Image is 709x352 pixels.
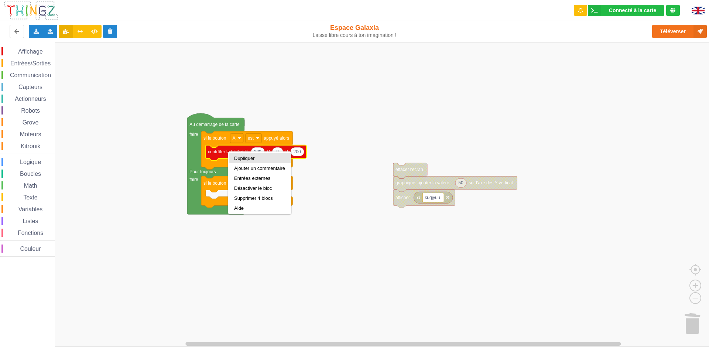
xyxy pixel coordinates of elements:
img: thingz_logo.png [3,1,59,20]
text: 200 [254,149,261,154]
span: Couleur [19,246,42,252]
text: si le bouton [203,136,226,141]
span: Variables [17,206,44,212]
span: Grove [21,119,40,126]
span: Entrées/Sorties [9,60,52,66]
text: est [248,136,254,141]
div: Laisse libre cours à ton imagination ! [293,32,417,38]
div: Ajouter un commentaire [234,165,285,171]
text: contrôler la LED à R [208,149,248,154]
text: effacer l'écran [395,167,423,172]
text: afficher [395,195,410,200]
span: Listes [22,218,40,224]
div: Ta base fonctionne bien ! [588,5,664,16]
span: Robots [20,107,41,114]
span: Moteurs [19,131,42,137]
span: Boucles [19,171,42,177]
text: Pour toujours [189,169,216,174]
span: Capteurs [17,84,44,90]
text: sur l'axe des Y vertical [469,180,513,185]
button: Téléverser [652,25,707,38]
div: Entrées externes [234,175,285,181]
text: faire [189,177,198,182]
div: Espace Galaxia [293,24,417,38]
span: Texte [22,194,38,201]
text: B [285,149,288,154]
span: Communication [9,72,52,78]
div: Connecté à la carte [609,8,656,13]
text: A [232,136,235,141]
div: Supprimer 4 blocs [234,195,285,201]
text: kugjyuu [425,195,440,200]
img: gb.png [692,7,705,14]
text: graphique: ajouter la valeur [395,180,449,185]
div: Tu es connecté au serveur de création de Thingz [666,5,680,16]
span: Kitronik [20,143,41,149]
text: 200 [294,149,301,154]
span: Actionneurs [14,96,47,102]
span: Affichage [17,48,44,55]
text: si le bouton [203,180,226,185]
text: Au démarrage de la carte [189,122,240,127]
span: Logique [19,159,42,165]
span: Fonctions [17,230,44,236]
span: Math [23,182,38,189]
text: faire [189,132,198,137]
text: V [267,149,270,154]
div: Dupliquer [234,156,285,161]
text: 50 [458,180,463,185]
text: 0 [276,149,279,154]
div: Désactiver le bloc [234,185,285,191]
text: appuyé alors [264,136,289,141]
div: Aide [234,205,285,211]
